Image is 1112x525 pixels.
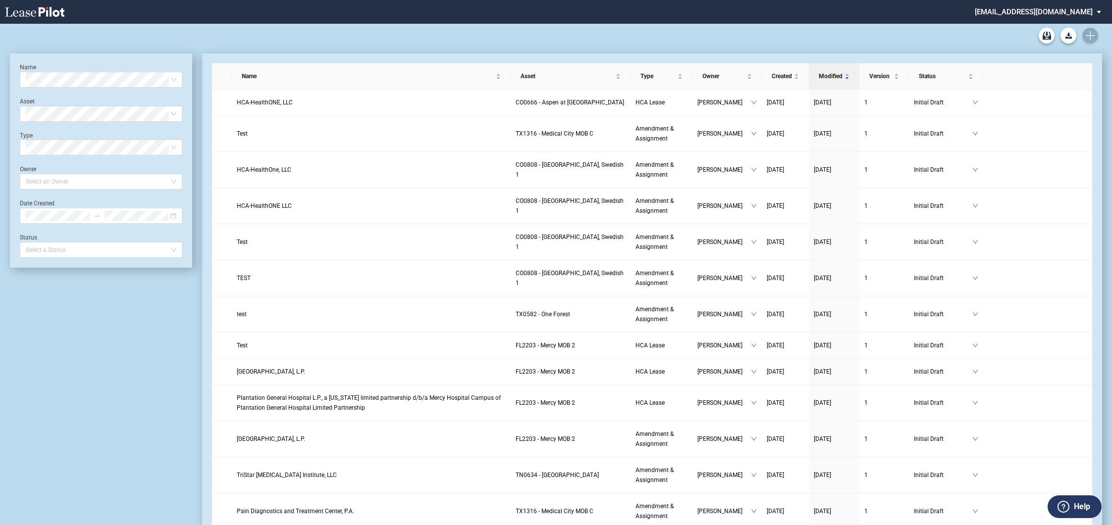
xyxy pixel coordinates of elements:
a: [DATE] [814,506,854,516]
span: [PERSON_NAME] [697,434,751,444]
label: Status [20,234,37,241]
a: CO0808 - [GEOGRAPHIC_DATA], Swedish 1 [516,232,626,252]
a: 1 [864,97,904,107]
span: [DATE] [767,368,784,375]
span: FL2203 - Mercy MOB 2 [516,399,575,406]
label: Asset [20,98,35,105]
span: [DATE] [814,239,831,245]
span: Initial Draft [914,398,972,408]
a: Amendment & Assignment [635,268,688,288]
a: 1 [864,309,904,319]
span: [PERSON_NAME] [697,273,751,283]
span: [DATE] [767,166,784,173]
a: [DATE] [767,506,804,516]
span: 1 [864,472,868,478]
a: [GEOGRAPHIC_DATA], L.P. [237,434,506,444]
span: Created [772,71,792,81]
a: CO0808 - [GEOGRAPHIC_DATA], Swedish 1 [516,196,626,216]
span: [DATE] [767,275,784,282]
a: Test [237,340,506,350]
a: [DATE] [814,273,854,283]
span: CO0808 - Denver, Swedish 1 [516,270,624,286]
span: down [972,369,978,375]
a: 1 [864,165,904,175]
a: 1 [864,367,904,377]
a: FL2203 - Mercy MOB 2 [516,367,626,377]
span: down [972,203,978,209]
a: [DATE] [767,367,804,377]
a: HCA Lease [635,340,688,350]
span: down [751,472,757,478]
a: Test [237,129,506,139]
a: [DATE] [767,201,804,211]
th: Status [909,63,983,90]
span: 1 [864,130,868,137]
span: HCA-HealthOne, LLC [237,166,291,173]
span: TX0582 - One Forest [516,311,570,318]
span: HCA-HealthONE LLC [237,202,292,209]
label: Help [1074,500,1090,513]
span: [PERSON_NAME] [697,470,751,480]
span: [DATE] [814,368,831,375]
span: Owner [702,71,745,81]
a: 1 [864,273,904,283]
span: TN0634 - Physicians Park [516,472,599,478]
a: FL2203 - Mercy MOB 2 [516,434,626,444]
th: Owner [692,63,762,90]
a: HCA-HealthOne, LLC [237,165,506,175]
span: [DATE] [814,435,831,442]
a: 1 [864,398,904,408]
span: down [972,99,978,105]
span: down [972,311,978,317]
span: [DATE] [814,508,831,515]
span: [DATE] [814,275,831,282]
button: Help [1048,495,1102,518]
span: down [751,131,757,137]
a: 1 [864,434,904,444]
span: [DATE] [767,202,784,209]
span: HCA Lease [635,399,665,406]
span: Amendment & Assignment [635,234,674,250]
span: Initial Draft [914,470,972,480]
span: Initial Draft [914,506,972,516]
span: Initial Draft [914,309,972,319]
span: CO0808 - Denver, Swedish 1 [516,161,624,178]
a: Amendment & Assignment [635,501,688,521]
span: [DATE] [767,472,784,478]
span: Initial Draft [914,273,972,283]
span: [PERSON_NAME] [697,129,751,139]
th: Asset [511,63,631,90]
a: [DATE] [814,470,854,480]
span: Name [242,71,494,81]
span: swap-right [94,212,101,219]
span: [DATE] [814,311,831,318]
a: 1 [864,506,904,516]
th: Created [762,63,809,90]
span: down [751,239,757,245]
span: CO0666 - Aspen at Sky Ridge [516,99,624,106]
span: down [751,311,757,317]
a: TriStar [MEDICAL_DATA] Institute, LLC [237,470,506,480]
a: [DATE] [767,165,804,175]
span: [PERSON_NAME] [697,165,751,175]
span: FL2203 - Mercy MOB 2 [516,342,575,349]
a: Pain Diagnostics and Treatment Center, P.A. [237,506,506,516]
a: [DATE] [814,340,854,350]
a: [DATE] [814,165,854,175]
a: [DATE] [767,237,804,247]
span: [DATE] [814,399,831,406]
span: 1 [864,399,868,406]
span: Initial Draft [914,237,972,247]
span: [DATE] [767,99,784,106]
span: Initial Draft [914,97,972,107]
a: 1 [864,237,904,247]
a: 1 [864,470,904,480]
a: HCA Lease [635,97,688,107]
span: HCA Lease [635,99,665,106]
a: [DATE] [814,398,854,408]
a: [DATE] [767,434,804,444]
span: Amendment & Assignment [635,270,674,286]
span: Version [869,71,892,81]
a: [DATE] [767,470,804,480]
span: down [751,167,757,173]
